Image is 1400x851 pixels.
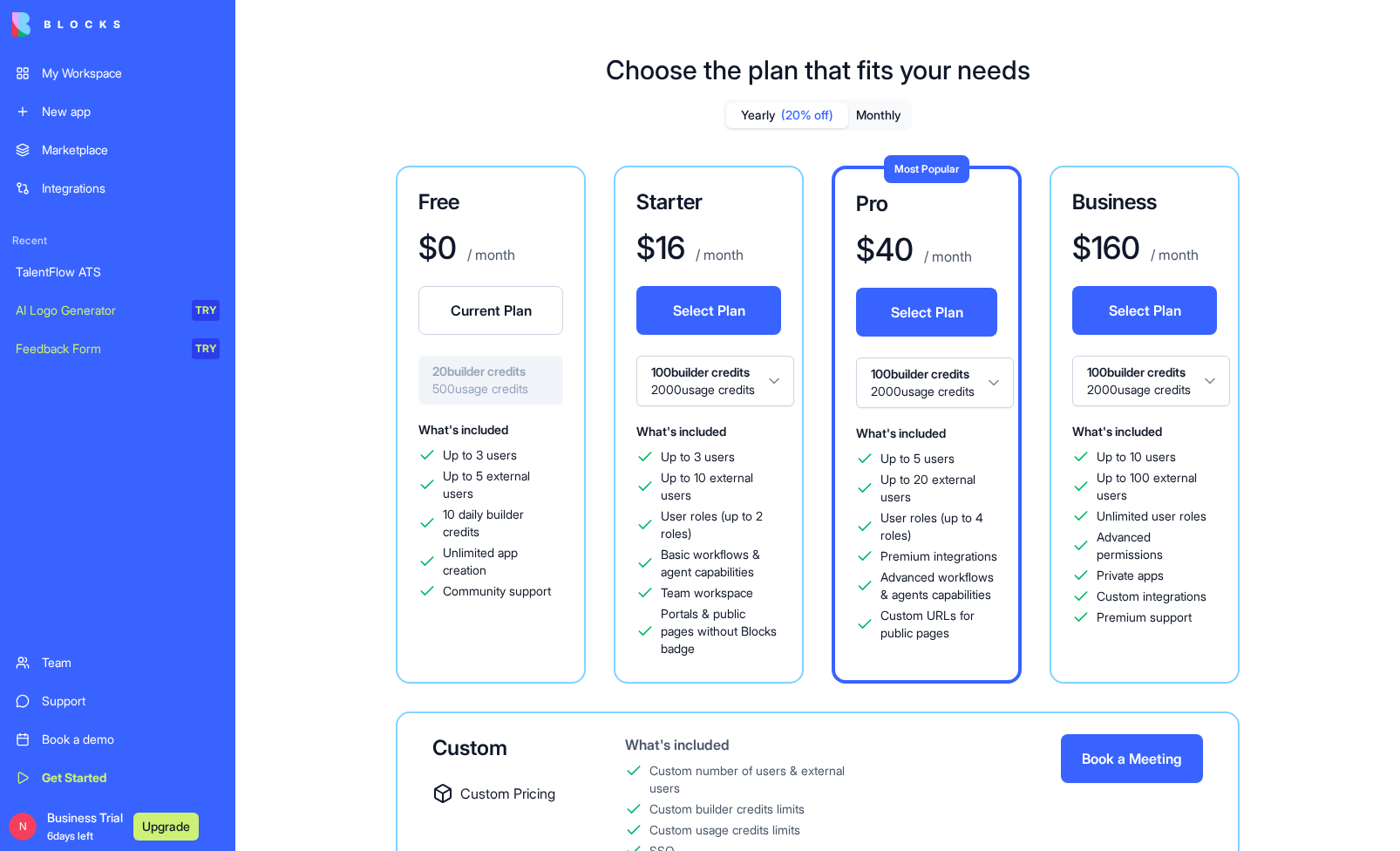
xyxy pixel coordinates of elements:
span: 500 usage credits [432,380,549,398]
span: Up to 100 external users [1097,469,1217,504]
div: Custom usage credits limits [649,821,800,839]
span: User roles (up to 4 roles) [880,509,997,544]
span: Community support [443,582,551,600]
span: Custom Pricing [460,783,555,804]
div: Get Started [42,769,220,786]
span: 20 builder credits [432,363,549,380]
span: Up to 10 external users [661,469,781,504]
div: TRY [192,300,220,321]
span: Up to 20 external users [880,471,997,506]
h1: $ 16 [636,230,685,265]
span: Team workspace [661,584,753,602]
span: What's included [1072,424,1162,439]
div: TalentFlow ATS [16,263,220,281]
p: / month [464,244,515,265]
a: Book a demo [5,722,230,757]
h3: Starter [636,188,781,216]
h1: $ 40 [856,232,914,267]
span: Portals & public pages without Blocks badge [661,605,781,657]
div: What's included [625,734,868,755]
span: Private apps [1097,567,1164,584]
span: Premium support [1097,609,1192,626]
span: N [9,813,37,841]
button: Current Plan [418,286,563,335]
div: New app [42,103,220,120]
a: Get Started [5,760,230,795]
div: Marketplace [42,141,220,159]
button: Select Plan [1072,286,1217,335]
span: Most Popular [894,162,959,175]
div: Custom builder credits limits [649,800,805,818]
a: Integrations [5,171,230,206]
span: Advanced permissions [1097,528,1217,563]
span: Up to 10 users [1097,448,1176,466]
a: Feedback FormTRY [5,331,230,366]
span: What's included [636,424,726,439]
div: Custom number of users & external users [649,762,868,797]
div: Support [42,692,220,710]
a: AI Logo GeneratorTRY [5,293,230,328]
span: User roles (up to 2 roles) [661,507,781,542]
button: Yearly [726,103,848,128]
span: Advanced workflows & agents capabilities [880,568,997,603]
h1: $ 160 [1072,230,1140,265]
span: What's included [418,422,508,437]
span: Up to 3 users [443,446,517,464]
span: 10 daily builder credits [443,506,563,541]
button: Select Plan [856,288,997,337]
button: Upgrade [133,813,199,841]
p: / month [692,244,744,265]
div: TRY [192,338,220,359]
span: Unlimited user roles [1097,507,1206,525]
span: 6 days left [47,829,93,842]
span: (20% off) [781,106,833,124]
p: / month [1147,244,1199,265]
span: Custom integrations [1097,588,1206,605]
div: Feedback Form [16,340,180,357]
a: New app [5,94,230,129]
h1: Choose the plan that fits your needs [606,54,1030,85]
button: Monthly [848,103,909,128]
h3: Business [1072,188,1217,216]
a: My Workspace [5,56,230,91]
span: Basic workflows & agent capabilities [661,546,781,581]
a: Marketplace [5,133,230,167]
a: TalentFlow ATS [5,255,230,289]
button: Select Plan [636,286,781,335]
a: Team [5,645,230,680]
span: Premium integrations [880,548,997,565]
span: Custom URLs for public pages [880,607,997,642]
img: logo [12,12,120,37]
div: My Workspace [42,65,220,82]
span: Up to 5 users [880,450,955,467]
h3: Pro [856,190,997,218]
p: / month [921,246,972,267]
span: Up to 3 users [661,448,735,466]
h3: Free [418,188,563,216]
div: Team [42,654,220,671]
span: Up to 5 external users [443,467,563,502]
div: Book a demo [42,731,220,748]
div: Integrations [42,180,220,197]
span: What's included [856,425,946,440]
span: Business Trial [47,809,123,844]
h1: $ 0 [418,230,457,265]
span: Unlimited app creation [443,544,563,579]
span: Recent [5,234,230,248]
div: Custom [432,734,569,762]
button: Book a Meeting [1061,734,1203,783]
div: AI Logo Generator [16,302,180,319]
a: Support [5,684,230,718]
